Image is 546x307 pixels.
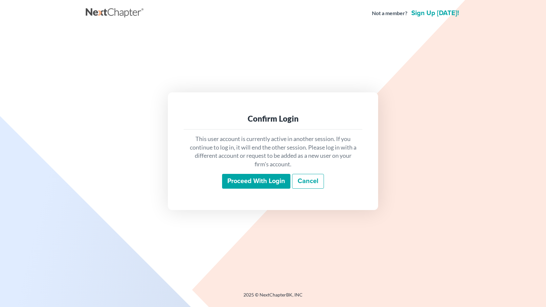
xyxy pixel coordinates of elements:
[189,135,357,169] p: This user account is currently active in another session. If you continue to log in, it will end ...
[372,10,407,17] strong: Not a member?
[222,174,290,189] input: Proceed with login
[410,10,460,16] a: Sign up [DATE]!
[189,113,357,124] div: Confirm Login
[86,292,460,303] div: 2025 © NextChapterBK, INC
[292,174,324,189] a: Cancel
